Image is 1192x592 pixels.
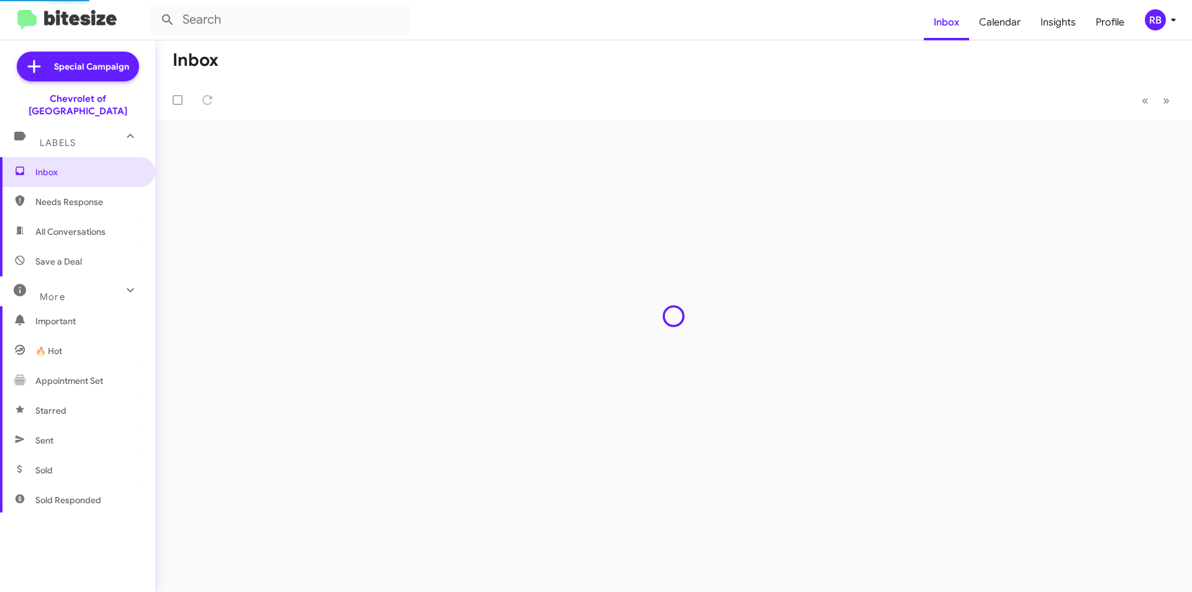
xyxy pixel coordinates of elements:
[1163,93,1170,108] span: »
[35,166,141,178] span: Inbox
[35,255,82,268] span: Save a Deal
[35,404,66,417] span: Starred
[35,375,103,387] span: Appointment Set
[1135,88,1177,113] nav: Page navigation example
[35,345,62,357] span: 🔥 Hot
[35,464,53,476] span: Sold
[1155,88,1177,113] button: Next
[54,60,129,73] span: Special Campaign
[150,5,411,35] input: Search
[1134,88,1156,113] button: Previous
[35,315,141,327] span: Important
[1086,4,1134,40] a: Profile
[35,196,141,208] span: Needs Response
[924,4,969,40] a: Inbox
[40,291,65,303] span: More
[17,52,139,81] a: Special Campaign
[40,137,76,148] span: Labels
[1142,93,1149,108] span: «
[1031,4,1086,40] a: Insights
[35,494,101,506] span: Sold Responded
[969,4,1031,40] a: Calendar
[1134,9,1178,30] button: RB
[35,225,106,238] span: All Conversations
[35,434,53,447] span: Sent
[173,50,219,70] h1: Inbox
[1145,9,1166,30] div: RB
